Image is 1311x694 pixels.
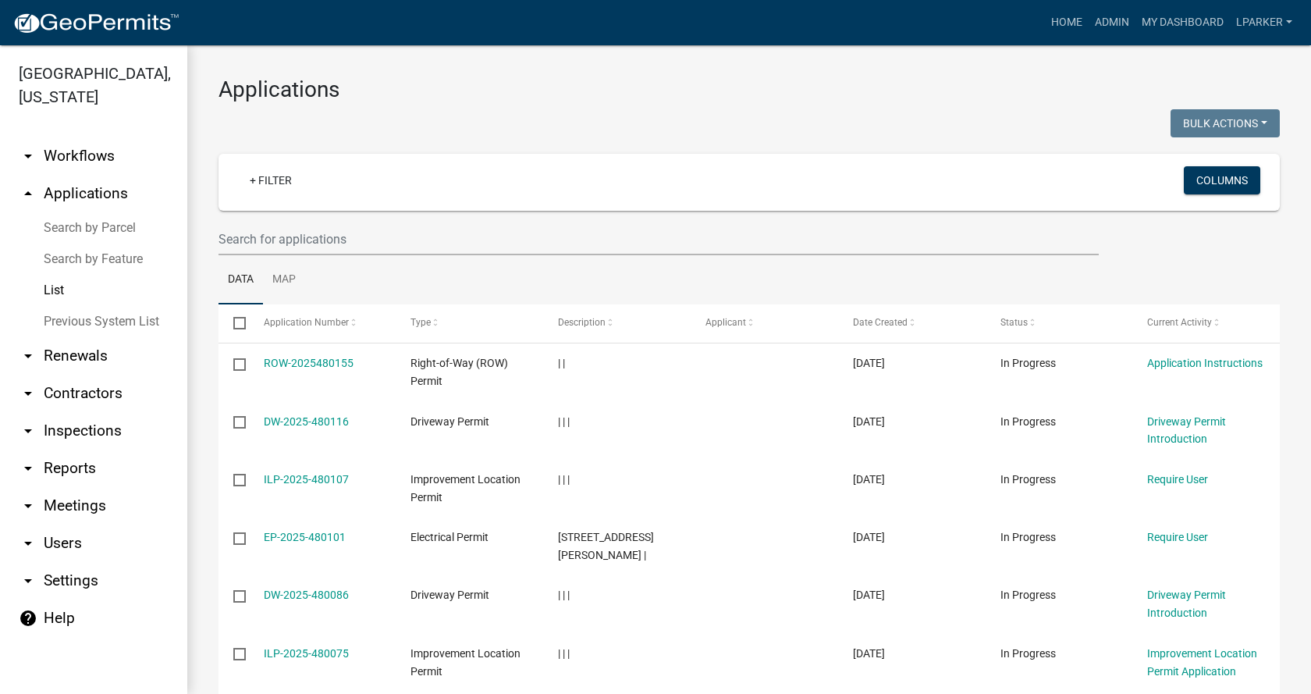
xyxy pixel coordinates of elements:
[218,304,248,342] datatable-header-cell: Select
[19,184,37,203] i: arrow_drop_up
[853,317,908,328] span: Date Created
[19,384,37,403] i: arrow_drop_down
[410,415,489,428] span: Driveway Permit
[1147,589,1226,619] a: Driveway Permit Introduction
[410,317,431,328] span: Type
[19,609,37,628] i: help
[19,459,37,478] i: arrow_drop_down
[1147,473,1208,486] a: Require User
[1147,415,1226,446] a: Driveway Permit Introduction
[691,304,838,342] datatable-header-cell: Applicant
[853,647,885,660] span: 09/17/2025
[410,531,489,543] span: Electrical Permit
[263,255,305,305] a: Map
[264,589,349,601] a: DW-2025-480086
[1147,647,1257,678] a: Improvement Location Permit Application
[1171,109,1280,137] button: Bulk Actions
[1000,317,1028,328] span: Status
[1000,415,1056,428] span: In Progress
[264,317,349,328] span: Application Number
[558,531,654,561] span: 3100 N CALDWELL RD |
[218,77,1280,103] h3: Applications
[410,647,520,678] span: Improvement Location Permit
[264,647,349,660] a: ILP-2025-480075
[1000,647,1056,660] span: In Progress
[705,317,746,328] span: Applicant
[410,473,520,504] span: Improvement Location Permit
[558,647,570,660] span: | | |
[853,589,885,601] span: 09/17/2025
[853,473,885,486] span: 09/17/2025
[558,415,570,428] span: | | |
[396,304,543,342] datatable-header-cell: Type
[558,473,570,486] span: | | |
[1147,357,1263,369] a: Application Instructions
[19,147,37,165] i: arrow_drop_down
[410,589,489,601] span: Driveway Permit
[1147,317,1212,328] span: Current Activity
[264,531,346,543] a: EP-2025-480101
[248,304,396,342] datatable-header-cell: Application Number
[1045,8,1089,37] a: Home
[19,347,37,365] i: arrow_drop_down
[1000,531,1056,543] span: In Progress
[543,304,691,342] datatable-header-cell: Description
[1132,304,1280,342] datatable-header-cell: Current Activity
[1147,531,1208,543] a: Require User
[1135,8,1230,37] a: My Dashboard
[218,255,263,305] a: Data
[838,304,986,342] datatable-header-cell: Date Created
[19,496,37,515] i: arrow_drop_down
[558,317,606,328] span: Description
[264,415,349,428] a: DW-2025-480116
[19,534,37,553] i: arrow_drop_down
[853,415,885,428] span: 09/17/2025
[853,531,885,543] span: 09/17/2025
[218,223,1099,255] input: Search for applications
[237,166,304,194] a: + Filter
[558,357,565,369] span: | |
[264,357,354,369] a: ROW-2025480155
[264,473,349,486] a: ILP-2025-480107
[1000,357,1056,369] span: In Progress
[1089,8,1135,37] a: Admin
[1000,589,1056,601] span: In Progress
[985,304,1132,342] datatable-header-cell: Status
[1000,473,1056,486] span: In Progress
[558,589,570,601] span: | | |
[410,357,508,387] span: Right-of-Way (ROW) Permit
[19,571,37,590] i: arrow_drop_down
[19,422,37,440] i: arrow_drop_down
[853,357,885,369] span: 09/18/2025
[1230,8,1299,37] a: lparker
[1184,166,1260,194] button: Columns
